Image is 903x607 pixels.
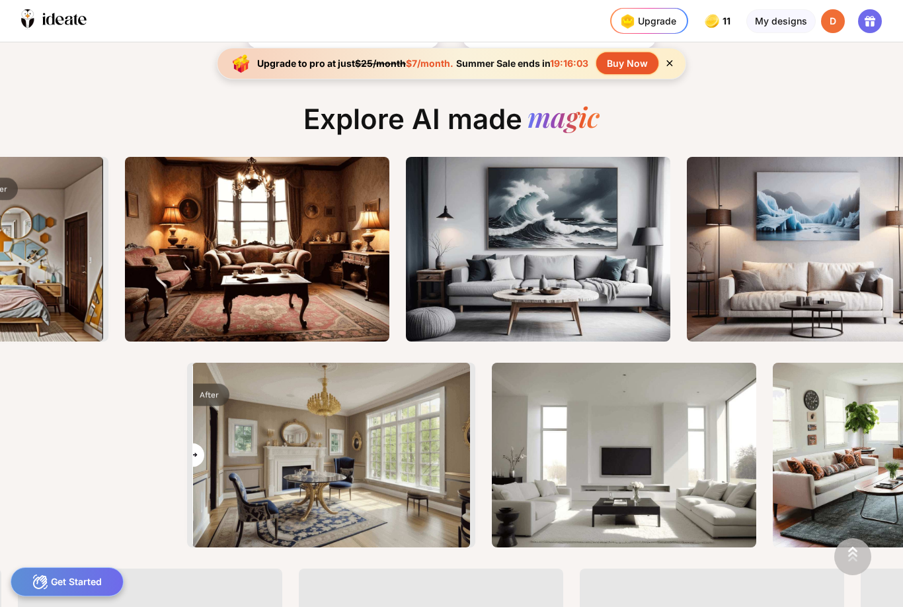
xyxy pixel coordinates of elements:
[746,9,816,33] div: My designs
[821,9,845,33] div: D
[550,58,588,69] span: 19:16:03
[125,157,389,342] img: Thumbnailtext2image_00673_.png
[492,363,756,547] img: Thumbnailtext2image_00686_.png
[406,157,670,342] img: Thumbnailtext2image_00675_.png
[617,11,676,32] div: Upgrade
[192,363,470,547] img: Before image
[528,103,600,136] div: magic
[257,58,453,69] div: Upgrade to pro at just
[406,58,453,69] span: $7/month.
[617,11,638,32] img: upgrade-nav-btn-icon.gif
[355,58,406,69] span: $25/month
[293,103,610,146] div: Explore AI made
[228,50,255,77] img: upgrade-banner-new-year-icon.gif
[596,52,658,74] div: Buy Now
[453,58,591,69] div: Summer Sale ends in
[11,567,124,596] div: Get Started
[723,16,733,26] span: 11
